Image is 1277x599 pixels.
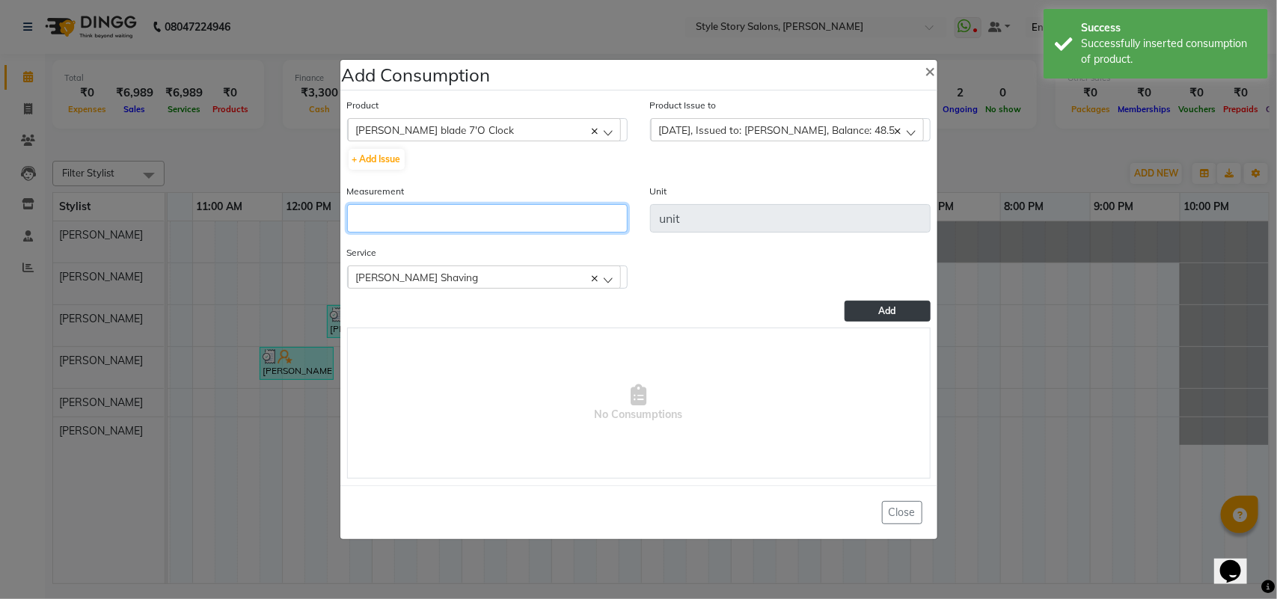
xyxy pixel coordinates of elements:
[1214,539,1262,584] iframe: chat widget
[845,301,930,322] button: Add
[342,61,491,88] h4: Add Consumption
[659,123,895,136] span: [DATE], Issued to: [PERSON_NAME], Balance: 48.5
[882,501,922,524] button: Close
[925,59,936,82] span: ×
[1081,20,1257,36] div: Success
[650,99,717,112] label: Product Issue to
[356,271,479,283] span: [PERSON_NAME] Shaving
[650,185,667,198] label: Unit
[349,149,405,170] button: + Add Issue
[879,305,896,316] span: Add
[347,246,377,259] label: Service
[356,123,515,136] span: [PERSON_NAME] blade 7'O Clock
[348,328,930,478] span: No Consumptions
[347,99,379,112] label: Product
[913,49,948,91] button: Close
[347,185,405,198] label: Measurement
[1081,36,1257,67] div: Successfully inserted consumption of product.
